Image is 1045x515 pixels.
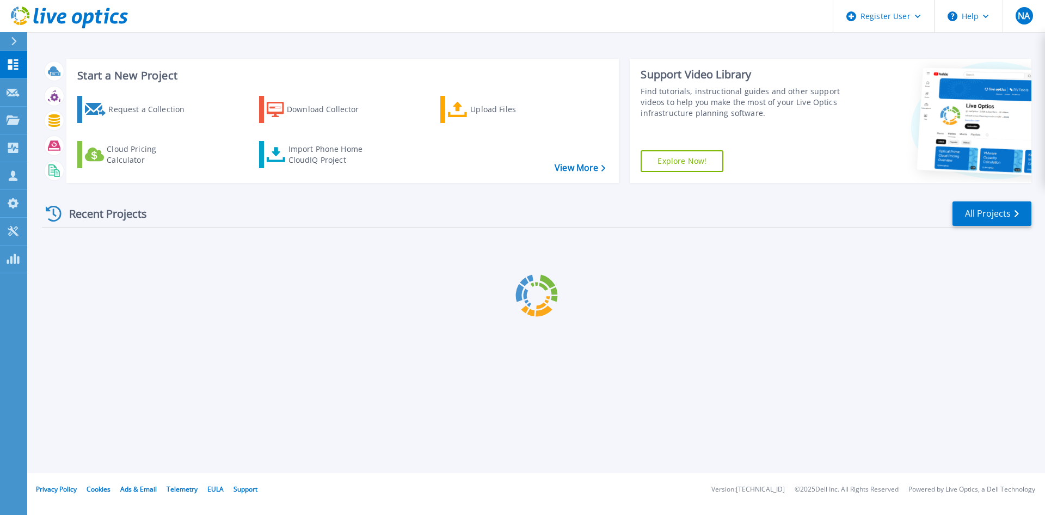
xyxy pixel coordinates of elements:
div: Cloud Pricing Calculator [107,144,194,165]
a: Support [233,485,257,494]
a: Cookies [87,485,110,494]
li: © 2025 Dell Inc. All Rights Reserved [795,486,899,493]
li: Version: [TECHNICAL_ID] [711,486,785,493]
a: EULA [207,485,224,494]
li: Powered by Live Optics, a Dell Technology [908,486,1035,493]
a: Telemetry [167,485,198,494]
a: Explore Now! [641,150,723,172]
a: View More [555,163,605,173]
a: Request a Collection [77,96,199,123]
a: Ads & Email [120,485,157,494]
div: Request a Collection [108,99,195,120]
a: Download Collector [259,96,380,123]
div: Upload Files [470,99,557,120]
div: Recent Projects [42,200,162,227]
h3: Start a New Project [77,70,605,82]
div: Download Collector [287,99,374,120]
div: Import Phone Home CloudIQ Project [288,144,373,165]
div: Find tutorials, instructional guides and other support videos to help you make the most of your L... [641,86,845,119]
a: All Projects [952,201,1031,226]
a: Upload Files [440,96,562,123]
a: Cloud Pricing Calculator [77,141,199,168]
a: Privacy Policy [36,485,77,494]
div: Support Video Library [641,68,845,82]
span: NA [1018,11,1030,20]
